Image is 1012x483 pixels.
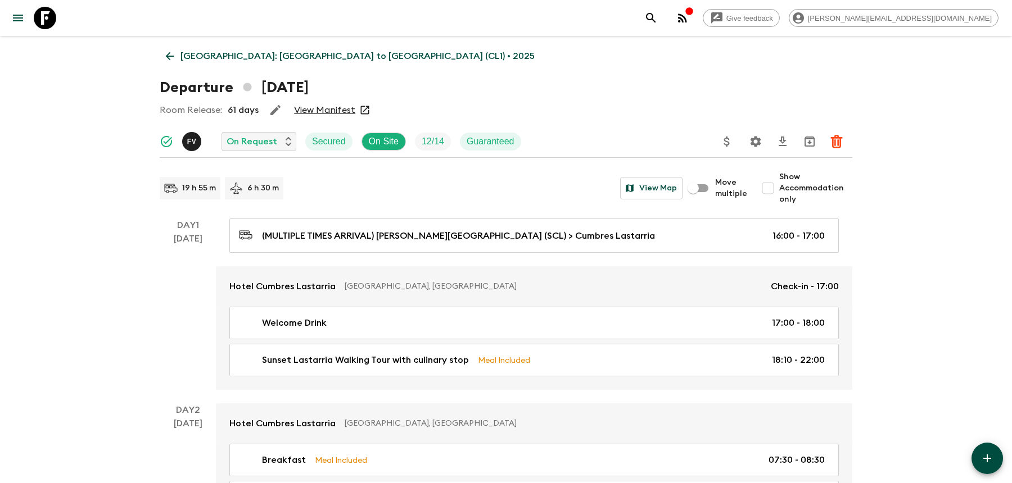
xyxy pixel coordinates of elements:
p: 17:00 - 18:00 [772,316,825,330]
div: [DATE] [174,232,202,390]
p: 6 h 30 m [247,183,279,194]
span: Move multiple [715,177,748,199]
p: On Site [369,135,399,148]
p: Guaranteed [467,135,514,148]
a: Welcome Drink17:00 - 18:00 [229,307,839,339]
a: [GEOGRAPHIC_DATA]: [GEOGRAPHIC_DATA] to [GEOGRAPHIC_DATA] (CL1) • 2025 [160,45,541,67]
p: (MULTIPLE TIMES ARRIVAL) [PERSON_NAME][GEOGRAPHIC_DATA] (SCL) > Cumbres Lastarria [262,229,655,243]
button: Archive (Completed, Cancelled or Unsynced Departures only) [798,130,821,153]
svg: Synced Successfully [160,135,173,148]
p: 61 days [228,103,259,117]
div: Trip Fill [415,133,451,151]
h1: Departure [DATE] [160,76,309,99]
button: search adventures [640,7,662,29]
p: 18:10 - 22:00 [772,353,825,367]
p: Hotel Cumbres Lastarria [229,280,336,293]
a: Sunset Lastarria Walking Tour with culinary stopMeal Included18:10 - 22:00 [229,344,839,376]
p: [GEOGRAPHIC_DATA]: [GEOGRAPHIC_DATA] to [GEOGRAPHIC_DATA] (CL1) • 2025 [180,49,535,63]
p: [GEOGRAPHIC_DATA], [GEOGRAPHIC_DATA] [345,281,762,292]
p: Welcome Drink [262,316,327,330]
a: (MULTIPLE TIMES ARRIVAL) [PERSON_NAME][GEOGRAPHIC_DATA] (SCL) > Cumbres Lastarria16:00 - 17:00 [229,218,839,253]
a: Give feedback [703,9,780,27]
p: [GEOGRAPHIC_DATA], [GEOGRAPHIC_DATA] [345,418,830,429]
p: Secured [312,135,346,148]
p: Meal Included [478,354,530,366]
a: View Manifest [294,104,355,116]
p: Day 1 [160,218,216,232]
p: Room Release: [160,103,222,117]
span: Francisco Valero [182,135,204,144]
div: On Site [362,133,406,151]
p: F V [187,137,197,146]
p: 12 / 14 [422,135,444,148]
p: Day 2 [160,403,216,417]
button: Download CSV [771,130,794,153]
p: Sunset Lastarria Walking Tour with culinary stop [262,353,469,367]
p: Check-in - 17:00 [771,280,839,293]
a: Hotel Cumbres Lastarria[GEOGRAPHIC_DATA], [GEOGRAPHIC_DATA] [216,403,852,444]
p: 07:30 - 08:30 [769,453,825,467]
button: Update Price, Early Bird Discount and Costs [716,130,738,153]
a: Hotel Cumbres Lastarria[GEOGRAPHIC_DATA], [GEOGRAPHIC_DATA]Check-in - 17:00 [216,266,852,307]
button: FV [182,132,204,151]
p: Breakfast [262,453,306,467]
button: Delete [825,130,848,153]
p: 19 h 55 m [182,183,216,194]
p: On Request [227,135,277,148]
button: View Map [620,177,683,199]
span: [PERSON_NAME][EMAIL_ADDRESS][DOMAIN_NAME] [802,14,998,22]
button: Settings [744,130,767,153]
a: BreakfastMeal Included07:30 - 08:30 [229,444,839,476]
button: menu [7,7,29,29]
div: Secured [305,133,353,151]
span: Show Accommodation only [779,171,852,205]
p: Hotel Cumbres Lastarria [229,417,336,430]
div: [PERSON_NAME][EMAIL_ADDRESS][DOMAIN_NAME] [789,9,999,27]
span: Give feedback [720,14,779,22]
p: Meal Included [315,454,367,466]
p: 16:00 - 17:00 [772,229,825,243]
